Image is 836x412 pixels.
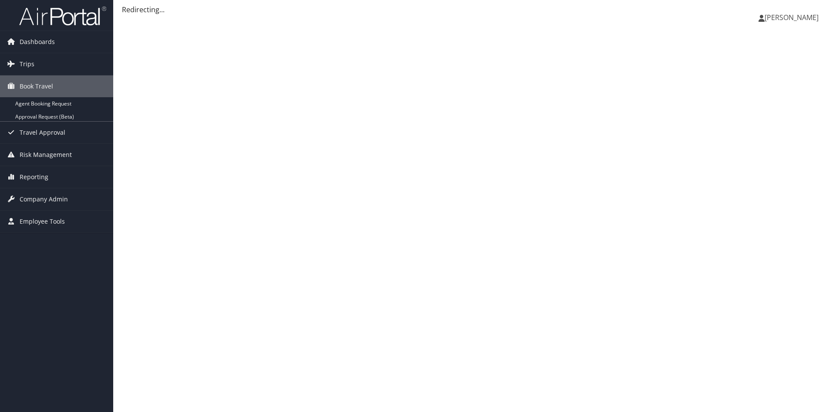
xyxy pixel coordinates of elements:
span: Trips [20,53,34,75]
span: Reporting [20,166,48,188]
div: Redirecting... [122,4,827,15]
span: Book Travel [20,75,53,97]
span: Employee Tools [20,211,65,232]
a: [PERSON_NAME] [758,4,827,31]
span: Risk Management [20,144,72,166]
span: Company Admin [20,188,68,210]
img: airportal-logo.png [19,6,106,26]
span: [PERSON_NAME] [765,13,819,22]
span: Travel Approval [20,122,65,143]
span: Dashboards [20,31,55,53]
